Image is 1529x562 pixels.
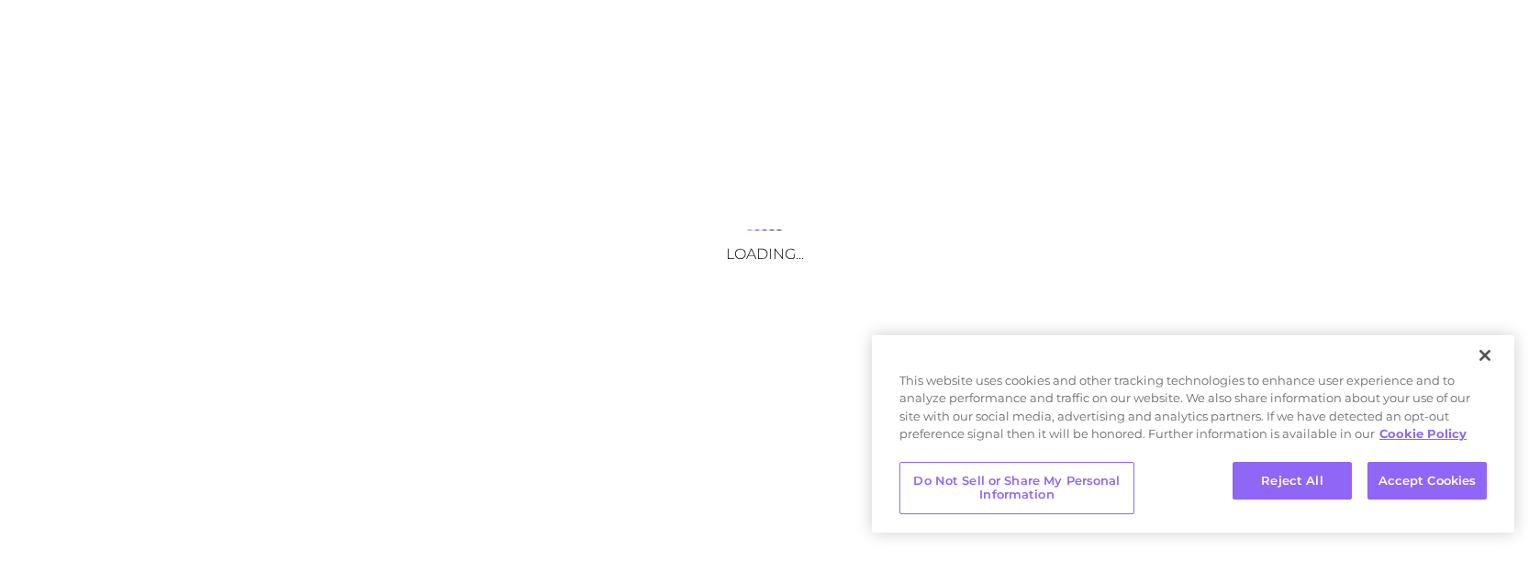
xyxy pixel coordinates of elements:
h3: Loading... [581,245,948,263]
div: Privacy [872,335,1514,533]
a: More information about your privacy, opens in a new tab [1379,426,1467,441]
div: This website uses cookies and other tracking technologies to enhance user experience and to analy... [872,372,1514,453]
button: Close [1465,335,1505,376]
button: Accept Cookies [1367,462,1487,500]
div: Cookie banner [872,335,1514,533]
button: Reject All [1233,462,1352,500]
button: Do Not Sell or Share My Personal Information, Opens the preference center dialog [899,462,1134,514]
